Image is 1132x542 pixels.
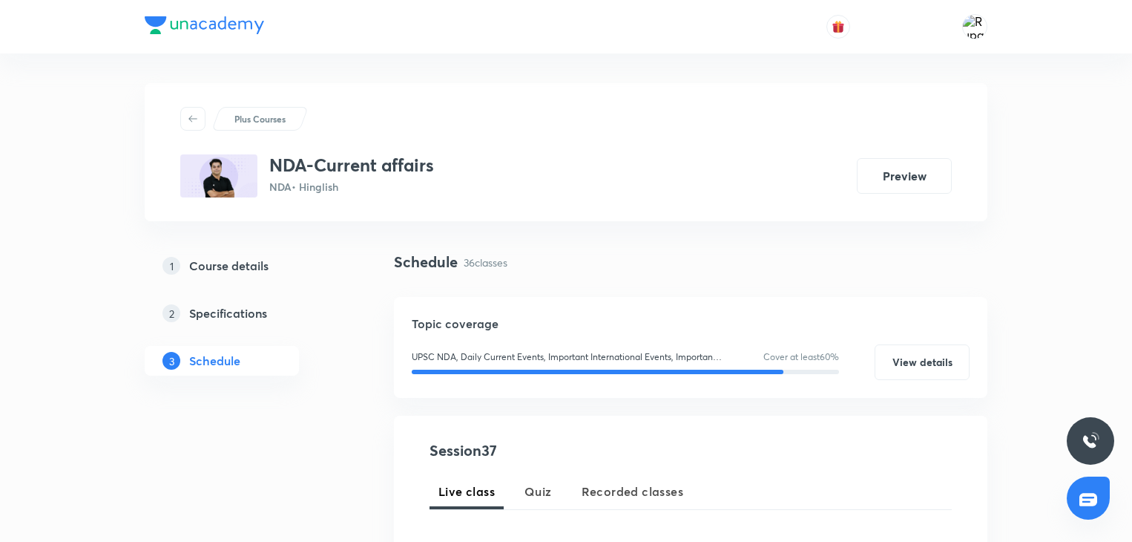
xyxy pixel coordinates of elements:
[832,20,845,33] img: avatar
[189,352,240,370] h5: Schedule
[162,352,180,370] p: 3
[412,315,970,333] h5: Topic coverage
[145,16,264,34] img: Company Logo
[145,16,264,38] a: Company Logo
[763,350,839,364] p: Cover at least 60 %
[582,483,683,500] span: Recorded classes
[145,251,346,281] a: 1Course details
[269,154,434,176] h3: NDA-Current affairs
[269,179,434,195] p: NDA • Hinglish
[145,298,346,328] a: 2Specifications
[162,304,180,322] p: 2
[189,304,267,322] h5: Specifications
[857,158,952,194] button: Preview
[464,255,507,270] p: 36 classes
[162,257,180,275] p: 1
[524,483,552,500] span: Quiz
[1082,432,1099,450] img: ttu
[875,345,970,380] button: View details
[826,15,850,39] button: avatar
[438,483,495,500] span: Live class
[430,440,700,462] h4: Session 37
[412,350,722,364] p: UPSC NDA, Daily Current Events, Important International Events, Important National Events, MCQ Pr...
[180,154,257,197] img: 9BC9E76B-B546-4301-A8A3-9434D3151C7E_plus.png
[189,257,269,275] h5: Course details
[962,14,987,39] img: Rupak saha
[394,251,458,273] h4: Schedule
[234,112,286,125] p: Plus Courses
